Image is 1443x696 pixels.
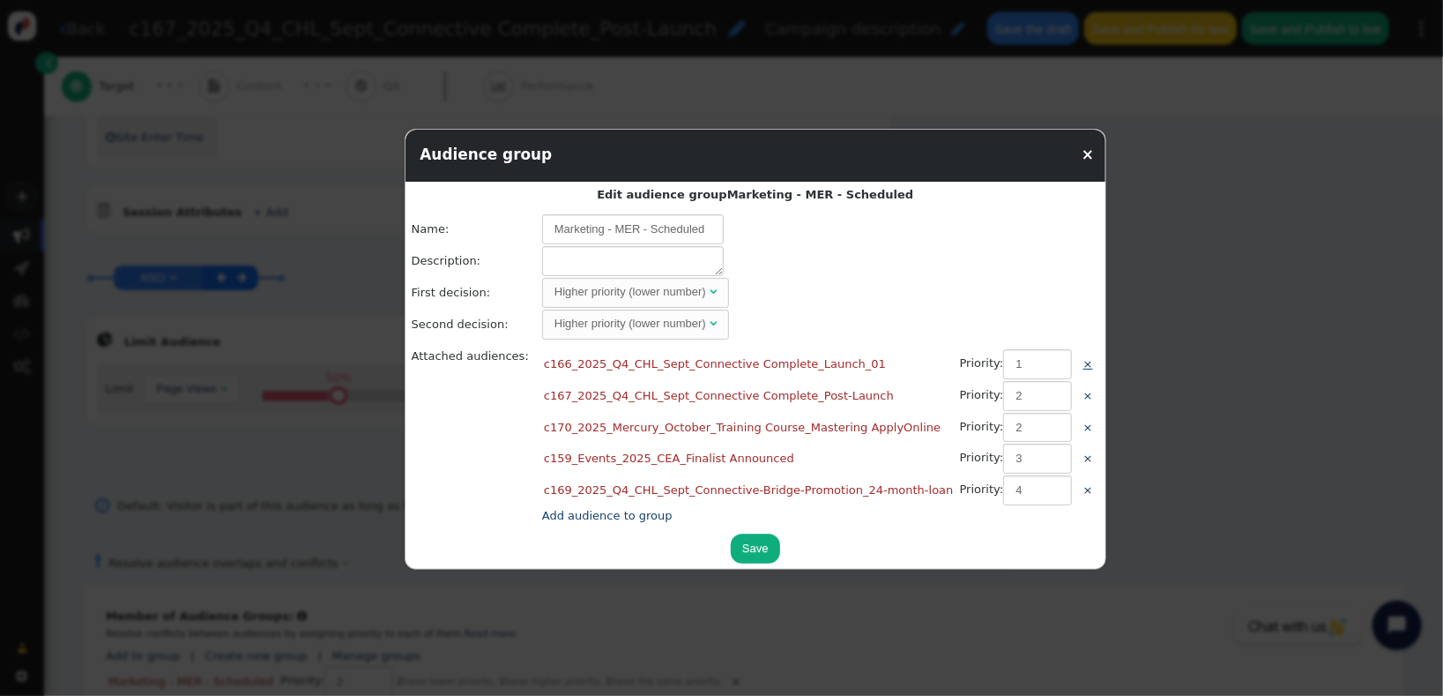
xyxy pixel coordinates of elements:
td: Second decision: [412,310,540,340]
b: Edit audience group [597,188,913,201]
td: Priority: [956,349,1077,379]
a: × [1083,452,1093,465]
span:  [710,286,717,297]
span: c166_2025_Q4_CHL_Sept_Connective Complete_Launch_01 [544,357,886,370]
a: × [1083,421,1093,434]
span: c169_2025_Q4_CHL_Sept_Connective-Bridge-Promotion_24-month-loan [544,483,954,497]
td: Priority: [956,444,1077,474]
td: First decision: [412,278,540,308]
span: c170_2025_Mercury_October_Training Course_Mastering ApplyOnline [544,421,941,434]
a: × [1083,483,1093,497]
button: Save [731,534,780,564]
span: c167_2025_Q4_CHL_Sept_Connective Complete_Post-Launch [544,389,894,402]
td: Priority: [956,475,1077,505]
div: Higher priority (lower number) [554,283,706,301]
div: Audience group [405,130,568,182]
a: Add audience to group [542,509,673,522]
td: Attached audiences: [412,341,540,531]
a: × [1082,146,1094,163]
font: Marketing - MER - Scheduled [727,188,913,201]
span:  [710,318,717,329]
td: Description: [412,246,540,277]
td: Priority: [956,413,1077,443]
div: Higher priority (lower number) [554,315,706,333]
span: c159_Events_2025_CEA_Finalist Announced [544,452,794,465]
td: Name: [412,214,540,244]
a: × [1083,357,1093,370]
td: Priority: [956,381,1077,411]
a: × [1083,389,1093,402]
